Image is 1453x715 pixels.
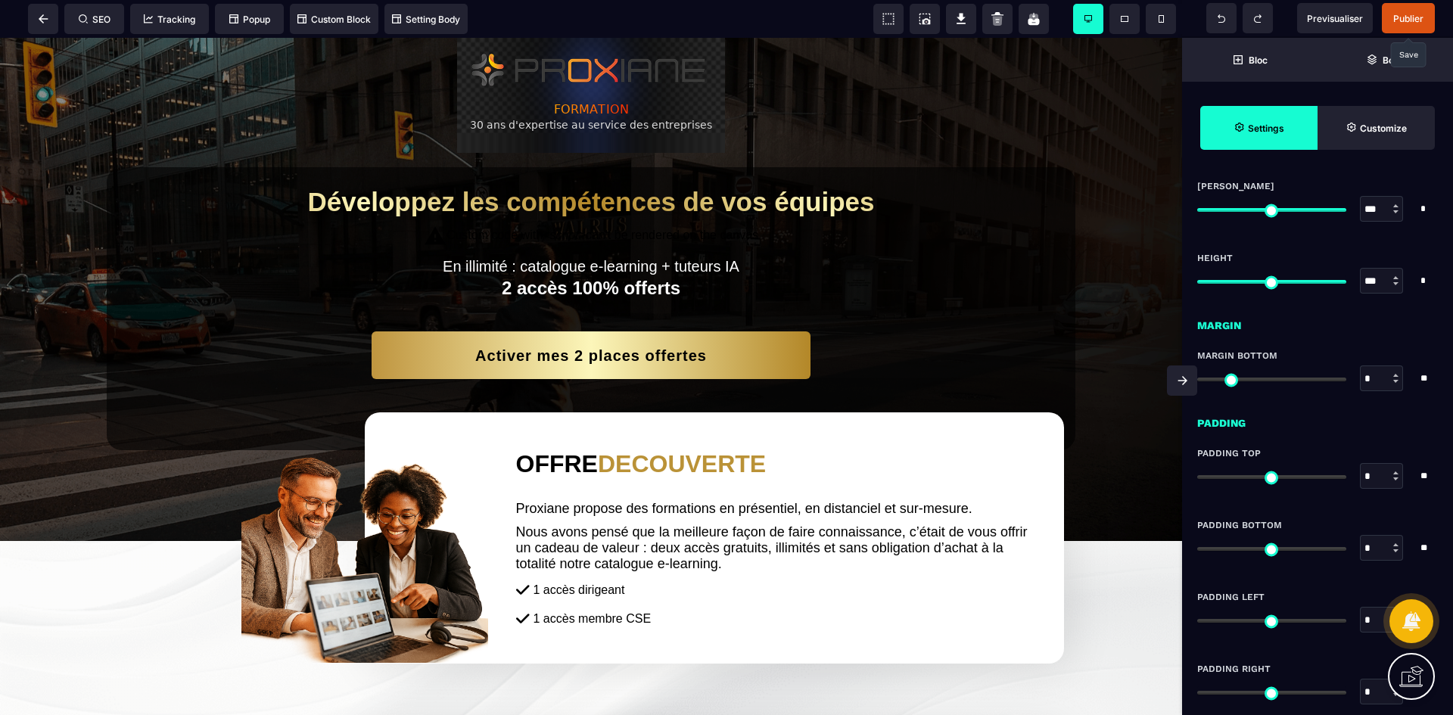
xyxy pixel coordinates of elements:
span: Previsualiser [1307,13,1363,24]
span: Setting Body [392,14,460,25]
strong: Customize [1360,123,1407,134]
div: Padding [1182,406,1453,432]
span: Open Blocks [1182,38,1318,82]
text: En illimité : catalogue e-learning + tuteurs IA [152,217,1030,238]
h1: Développez les compétences de vos équipes [152,149,1030,179]
button: Activer mes 2 places offertes [372,294,811,341]
div: 1 accès dirigeant [534,546,1031,559]
span: Popup [229,14,270,25]
span: Padding Top [1197,447,1261,459]
span: Padding Right [1197,663,1271,675]
div: 1 accès membre CSE [534,574,1031,588]
h2: OFFRE [516,405,1035,448]
span: Open Layer Manager [1318,38,1453,82]
text: Nous avons pensé que la meilleure façon de faire connaissance, c’était de vous offrir un cadeau d... [516,483,1035,538]
span: Margin Bottom [1197,350,1277,362]
span: Settings [1200,106,1318,150]
span: Height [1197,252,1233,264]
span: Open Style Manager [1318,106,1435,150]
strong: Bloc [1249,54,1268,66]
h2: 2 accès 100% offerts [152,238,1030,271]
strong: Body [1383,54,1405,66]
span: [PERSON_NAME] [1197,180,1274,192]
span: Padding Bottom [1197,519,1282,531]
img: b19eb17435fec69ebfd9640db64efc4c_fond_transparent.png [241,405,489,625]
span: View components [873,4,904,34]
span: SEO [79,14,110,25]
span: Preview [1297,3,1373,33]
span: Tracking [144,14,195,25]
div: Margin [1182,309,1453,334]
span: Screenshot [910,4,940,34]
strong: Settings [1248,123,1284,134]
span: Publier [1393,13,1423,24]
span: Padding Left [1197,591,1265,603]
span: Custom Block [297,14,371,25]
text: Proxiane propose des formations en présentiel, en distanciel et sur-mesure. [516,459,1035,483]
